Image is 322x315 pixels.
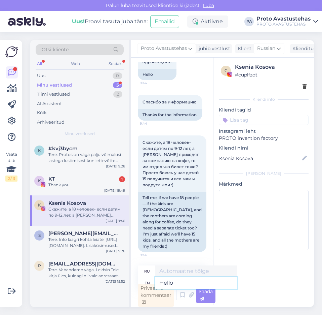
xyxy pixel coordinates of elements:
[201,2,216,8] span: Luba
[5,45,18,58] img: Askly Logo
[5,151,17,182] div: Vaata siia
[106,218,125,223] div: [DATE] 9:46
[290,45,318,52] div: Klienditugi
[5,176,17,182] div: 2 / 3
[106,164,125,169] div: [DATE] 9:26
[38,263,41,268] span: p
[150,15,179,28] button: Emailid
[48,200,86,206] span: Ksenia Kosova
[48,267,125,279] div: Tere. Vabandame väga. Leidsin Teie kirja üles, kuidagi oli vale adressaat kirjale külge läinud. N...
[225,68,228,73] span: c
[138,192,206,252] div: Tell me, if we have 18 people—if the kids are [DEMOGRAPHIC_DATA], and the mothers are coming alon...
[143,99,197,104] span: Спасибо за информацию
[48,206,125,218] div: Скажите, а 18 человек- если детям по 9-12 лет, а [PERSON_NAME] приходят за компанию на кофе, то и...
[235,63,307,71] div: Ksenia Kosova
[38,233,41,238] span: s
[104,188,125,193] div: [DATE] 19:49
[37,109,47,116] div: Kõik
[141,45,187,52] span: Proto Avastustehas
[105,279,125,284] div: [DATE] 15:52
[196,45,230,52] div: juhib vestlust
[144,265,150,277] div: ru
[219,145,309,152] p: Kliendi nimi
[138,69,176,80] div: Hello
[113,72,122,79] div: 0
[138,284,174,307] div: Privaatne kommentaar
[48,182,125,188] div: Thank you
[37,100,62,107] div: AI Assistent
[42,46,69,53] span: Otsi kliente
[113,82,122,89] div: 5
[72,18,85,25] b: Uus!
[256,22,311,27] div: PROTO AVASTUSTEHAS
[70,59,81,68] div: Web
[65,131,95,137] span: Minu vestlused
[235,45,251,52] div: Klient
[36,59,43,68] div: All
[219,181,309,188] p: Märkmed
[140,252,165,257] span: 9:46
[37,82,72,89] div: Minu vestlused
[257,45,275,52] span: Russian
[107,59,124,68] div: Socials
[155,277,237,289] textarea: Hello
[37,72,45,79] div: Uus
[138,109,202,121] div: Thanks for the information.
[219,128,309,135] p: Instagrami leht
[256,16,311,22] div: Proto Avastustehas
[38,178,41,183] span: K
[219,155,301,162] input: Lisa nimi
[48,261,118,267] span: piret.pitk@emmaste.edu.ee
[48,152,125,164] div: Tere. Protos on väga palju võimalusi lastega lustimisest kuni ettevõtte juubelini: [URL][DOMAIN_N...
[48,176,55,182] span: KT
[38,202,41,208] span: K
[143,140,200,187] span: Скажите, а 18 человек- если детям по 9-12 лет, а [PERSON_NAME] приходят за компанию на кофе, то и...
[140,81,165,86] span: 9:44
[187,15,228,28] div: Aktiivne
[235,71,307,78] div: # cuplfzdt
[38,148,41,153] span: k
[72,18,148,26] div: Proovi tasuta juba täna:
[219,106,309,114] p: Kliendi tag'id
[219,170,309,177] div: [PERSON_NAME]
[244,17,254,26] div: PA
[48,230,118,237] span: svetlana.mihhailov@gmail.com
[145,277,150,289] div: en
[48,237,125,249] div: Tere. Info laagri kohta leiate: [URL][DOMAIN_NAME]. Lisaküsimused saate saata: [EMAIL_ADDRESS][DO...
[256,16,318,27] a: Proto AvastustehasPROTO AVASTUSTEHAS
[113,91,122,98] div: 2
[219,96,309,102] div: Kliendi info
[48,146,78,152] span: #kvj3bycm
[37,119,65,126] div: Arhiveeritud
[106,249,125,254] div: [DATE] 9:26
[219,115,309,125] input: Lisa tag
[140,121,165,126] span: 9:44
[119,176,125,182] div: 1
[37,91,70,98] div: Tiimi vestlused
[219,135,309,142] p: PROTO invention factory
